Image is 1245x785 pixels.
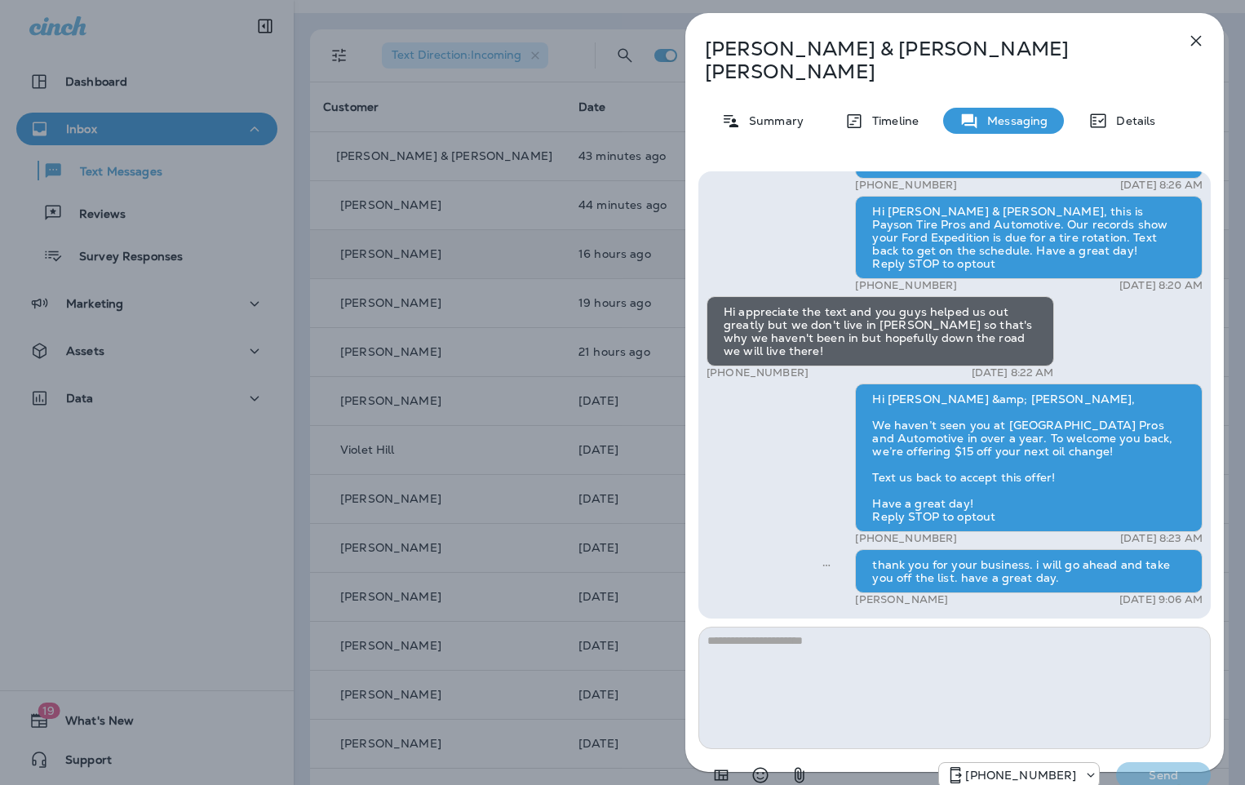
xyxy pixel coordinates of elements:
[864,114,919,127] p: Timeline
[855,532,957,545] p: [PHONE_NUMBER]
[741,114,804,127] p: Summary
[855,549,1203,593] div: thank you for your business. i will go ahead and take you off the list. have a great day.
[855,196,1203,279] div: Hi [PERSON_NAME] & [PERSON_NAME], this is Payson Tire Pros and Automotive. Our records show your ...
[972,366,1054,379] p: [DATE] 8:22 AM
[1120,179,1203,192] p: [DATE] 8:26 AM
[1108,114,1155,127] p: Details
[855,179,957,192] p: [PHONE_NUMBER]
[707,366,809,379] p: [PHONE_NUMBER]
[965,769,1076,782] p: [PHONE_NUMBER]
[855,593,948,606] p: [PERSON_NAME]
[855,384,1203,532] div: Hi [PERSON_NAME] &amp; [PERSON_NAME], We haven’t seen you at [GEOGRAPHIC_DATA] Pros and Automotiv...
[1119,593,1203,606] p: [DATE] 9:06 AM
[939,765,1099,785] div: +1 (928) 260-4498
[822,557,831,571] span: Sent
[855,279,957,292] p: [PHONE_NUMBER]
[1119,279,1203,292] p: [DATE] 8:20 AM
[707,296,1054,366] div: Hi appreciate the text and you guys helped us out greatly but we don't live in [PERSON_NAME] so t...
[705,38,1150,83] p: [PERSON_NAME] & [PERSON_NAME] [PERSON_NAME]
[979,114,1048,127] p: Messaging
[1120,532,1203,545] p: [DATE] 8:23 AM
